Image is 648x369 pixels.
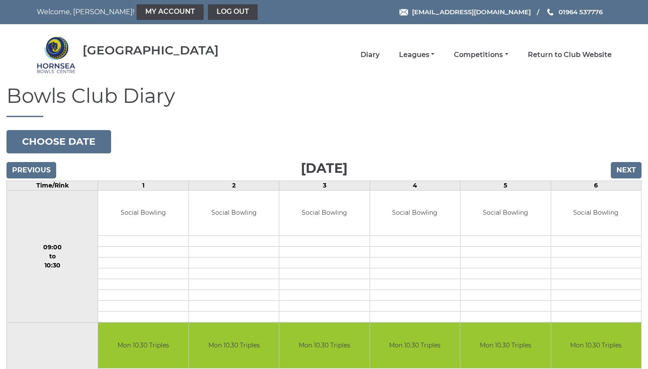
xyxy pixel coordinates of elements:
[189,191,279,236] td: Social Bowling
[546,7,603,17] a: Phone us 01964 537776
[37,4,269,20] nav: Welcome, [PERSON_NAME]!
[551,191,641,236] td: Social Bowling
[460,323,550,368] td: Mon 10.30 Triples
[528,50,612,60] a: Return to Club Website
[6,85,642,117] h1: Bowls Club Diary
[551,323,641,368] td: Mon 10.30 Triples
[279,323,369,368] td: Mon 10.30 Triples
[412,8,531,16] span: [EMAIL_ADDRESS][DOMAIN_NAME]
[137,4,204,20] a: My Account
[460,181,551,190] td: 5
[279,181,370,190] td: 3
[279,191,369,236] td: Social Bowling
[370,191,460,236] td: Social Bowling
[6,130,111,153] button: Choose date
[370,323,460,368] td: Mon 10.30 Triples
[37,35,76,74] img: Hornsea Bowls Centre
[399,9,408,16] img: Email
[460,191,550,236] td: Social Bowling
[98,181,188,190] td: 1
[7,190,98,323] td: 09:00 to 10:30
[7,181,98,190] td: Time/Rink
[188,181,279,190] td: 2
[399,7,531,17] a: Email [EMAIL_ADDRESS][DOMAIN_NAME]
[551,181,641,190] td: 6
[208,4,258,20] a: Log out
[83,44,219,57] div: [GEOGRAPHIC_DATA]
[98,191,188,236] td: Social Bowling
[370,181,460,190] td: 4
[399,50,434,60] a: Leagues
[547,9,553,16] img: Phone us
[189,323,279,368] td: Mon 10.30 Triples
[361,50,380,60] a: Diary
[559,8,603,16] span: 01964 537776
[98,323,188,368] td: Mon 10.30 Triples
[611,162,642,178] input: Next
[454,50,508,60] a: Competitions
[6,162,56,178] input: Previous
